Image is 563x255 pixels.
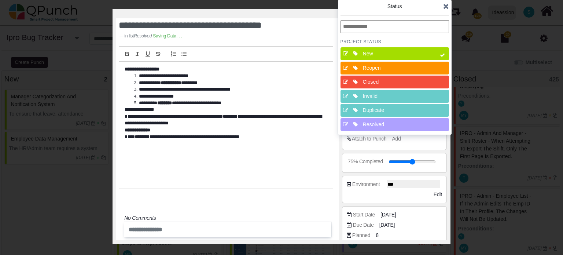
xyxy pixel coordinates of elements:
[363,121,431,128] div: Resolved
[353,211,375,219] div: Start Date
[387,3,402,9] span: Status
[124,215,156,221] i: No Comments
[363,64,431,72] div: Reopen
[176,33,177,39] span: .
[352,135,387,143] div: Attach to Punch
[179,33,180,39] span: .
[348,158,383,165] div: 75% Completed
[181,33,182,39] span: .
[392,136,401,142] span: Add
[153,33,182,39] span: Saving Data
[134,33,152,39] u: Resolved
[363,78,431,86] div: Closed
[376,232,379,239] span: 8
[363,106,431,114] div: Duplicate
[379,221,395,229] span: [DATE]
[352,181,380,188] div: Environment
[352,232,370,239] div: Planned
[363,50,431,58] div: New
[353,221,374,229] div: Due Date
[119,33,295,39] footer: in list
[341,39,449,45] h4: PROJECT Status
[380,211,396,219] span: [DATE]
[363,92,431,100] div: Invalid
[134,33,152,39] cite: Source Title
[434,192,442,197] span: Edit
